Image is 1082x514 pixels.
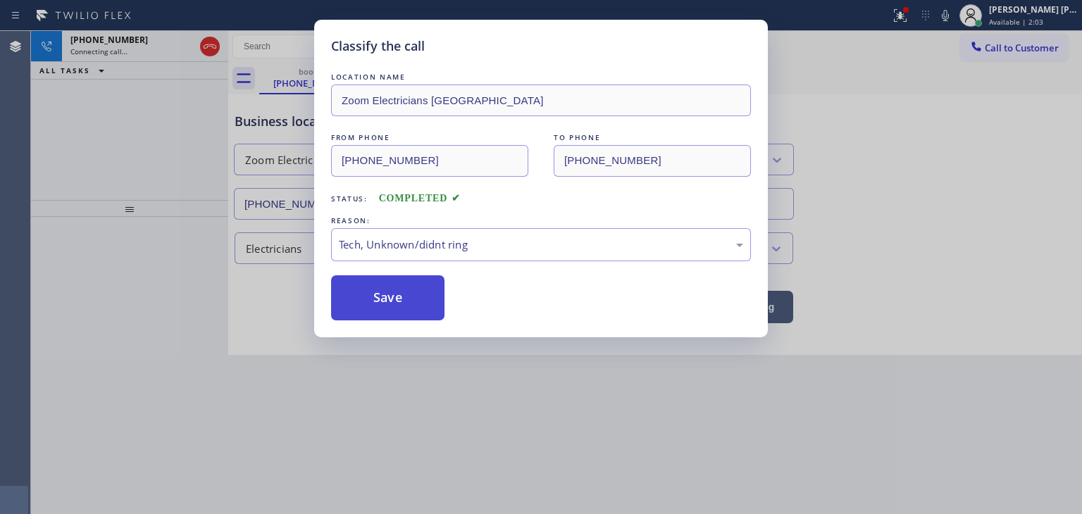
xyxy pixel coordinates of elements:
[554,145,751,177] input: To phone
[339,237,743,253] div: Tech, Unknown/didnt ring
[331,275,444,320] button: Save
[331,194,368,203] span: Status:
[331,130,528,145] div: FROM PHONE
[331,70,751,84] div: LOCATION NAME
[331,145,528,177] input: From phone
[379,193,461,203] span: COMPLETED
[331,213,751,228] div: REASON:
[554,130,751,145] div: TO PHONE
[331,37,425,56] h5: Classify the call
